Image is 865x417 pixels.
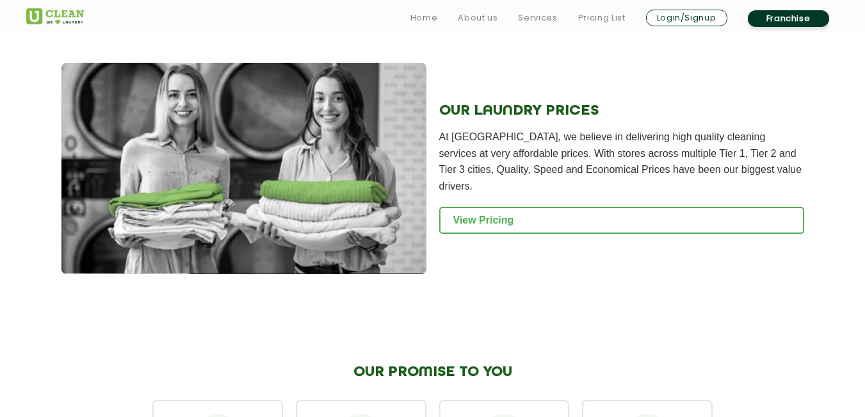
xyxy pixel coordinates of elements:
a: Home [410,10,438,26]
h2: OUR PROMISE TO YOU [152,364,713,380]
a: Franchise [748,10,829,27]
a: About us [458,10,497,26]
a: Pricing List [578,10,626,26]
h2: OUR LAUNDRY PRICES [439,102,804,119]
a: View Pricing [439,207,804,234]
img: Laundry Service [61,63,426,274]
img: UClean Laundry and Dry Cleaning [26,8,84,24]
a: Login/Signup [646,10,727,26]
a: Services [518,10,557,26]
p: At [GEOGRAPHIC_DATA], we believe in delivering high quality cleaning services at very affordable ... [439,129,804,194]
